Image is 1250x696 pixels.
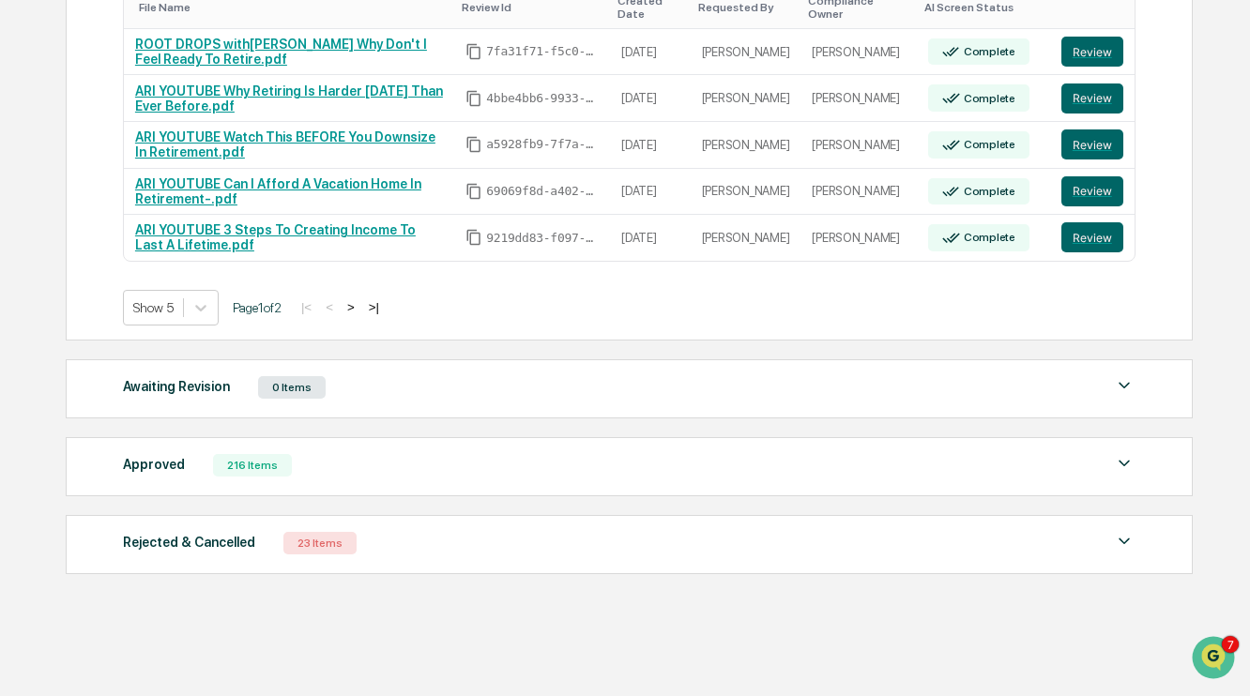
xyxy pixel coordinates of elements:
span: • [156,306,162,321]
td: [PERSON_NAME] [800,29,917,76]
td: [PERSON_NAME] [800,169,917,216]
input: Clear [49,85,310,105]
span: Copy Id [465,43,482,60]
div: Complete [960,231,1015,244]
span: • [156,255,162,270]
div: Toggle SortBy [924,1,1042,14]
a: 🖐️Preclearance [11,376,129,410]
img: caret [1113,374,1136,397]
div: Approved [123,452,185,477]
a: Powered byPylon [132,464,227,479]
button: >| [363,299,385,315]
div: Past conversations [19,208,120,223]
div: Toggle SortBy [462,1,602,14]
div: Toggle SortBy [698,1,794,14]
td: [PERSON_NAME] [691,75,801,122]
span: Page 1 of 2 [233,300,282,315]
iframe: Open customer support [1190,634,1241,685]
div: Start new chat [84,144,308,162]
td: [PERSON_NAME] [691,29,801,76]
button: Review [1061,37,1123,67]
div: We're offline, we'll be back soon [84,162,266,177]
a: 🔎Data Lookup [11,412,126,446]
span: Copy Id [465,183,482,200]
div: Toggle SortBy [1065,1,1127,14]
a: ARI YOUTUBE 3 Steps To Creating Income To Last A Lifetime.pdf [135,222,416,252]
div: Complete [960,185,1015,198]
span: 4bbe4bb6-9933-4018-8fd1-99c868c061d5 [486,91,599,106]
td: [PERSON_NAME] [691,215,801,261]
div: 🔎 [19,421,34,436]
td: [DATE] [610,29,690,76]
button: > [342,299,360,315]
span: [PERSON_NAME] [58,255,152,270]
button: Review [1061,129,1123,159]
span: Copy Id [465,90,482,107]
span: 69069f8d-a402-4113-8557-994f92640dd1 [486,184,599,199]
td: [DATE] [610,75,690,122]
span: Preclearance [38,384,121,402]
div: 23 Items [283,532,357,554]
button: Review [1061,176,1123,206]
span: 9219dd83-f097-4c10-a2b8-6ebea68ba07e [486,231,599,246]
span: a5928fb9-7f7a-43f8-8ede-fc3d90dd6947 [486,137,599,152]
div: Complete [960,45,1015,58]
td: [PERSON_NAME] [691,169,801,216]
img: 8933085812038_c878075ebb4cc5468115_72.jpg [39,144,73,177]
button: |< [296,299,317,315]
span: [PERSON_NAME] [58,306,152,321]
img: caret [1113,530,1136,552]
div: 0 Items [258,376,326,399]
img: Jack Rasmussen [19,237,49,267]
span: Copy Id [465,136,482,153]
img: 1746055101610-c473b297-6a78-478c-a979-82029cc54cd1 [38,256,53,271]
td: [PERSON_NAME] [800,75,917,122]
div: Complete [960,92,1015,105]
a: 🗄️Attestations [129,376,240,410]
a: ARI YOUTUBE Watch This BEFORE You Downsize In Retirement.pdf [135,129,435,159]
span: Pylon [187,465,227,479]
span: Copy Id [465,229,482,246]
img: Jack Rasmussen [19,288,49,318]
p: How can we help? [19,39,342,69]
button: Review [1061,83,1123,113]
td: [DATE] [610,169,690,216]
div: Awaiting Revision [123,374,230,399]
button: Start new chat [319,149,342,172]
span: A[DATE] [166,306,212,321]
a: ARI YOUTUBE Why Retiring Is Harder [DATE] Than Ever Before.pdf [135,83,443,113]
img: 1746055101610-c473b297-6a78-478c-a979-82029cc54cd1 [19,144,53,177]
span: A[DATE] [166,255,212,270]
div: 🖐️ [19,386,34,401]
td: [DATE] [610,215,690,261]
img: 1746055101610-c473b297-6a78-478c-a979-82029cc54cd1 [38,307,53,322]
div: 🗄️ [136,386,151,401]
button: Review [1061,222,1123,252]
td: [DATE] [610,122,690,169]
td: [PERSON_NAME] [800,122,917,169]
img: caret [1113,452,1136,475]
a: ARI YOUTUBE Can I Afford A Vacation Home In Retirement-.pdf [135,176,421,206]
span: 7fa31f71-f5c0-4263-b309-c9805940ac98 [486,44,599,59]
span: Attestations [155,384,233,402]
td: [PERSON_NAME] [691,122,801,169]
td: [PERSON_NAME] [800,215,917,261]
span: Data Lookup [38,419,118,438]
div: 216 Items [213,454,292,477]
div: Complete [960,138,1015,151]
button: < [320,299,339,315]
div: Toggle SortBy [139,1,447,14]
button: See all [291,204,342,227]
div: Rejected & Cancelled [123,530,255,554]
a: ROOT DROPS with[PERSON_NAME] Why Don't I Feel Ready To Retire.pdf [135,37,427,67]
